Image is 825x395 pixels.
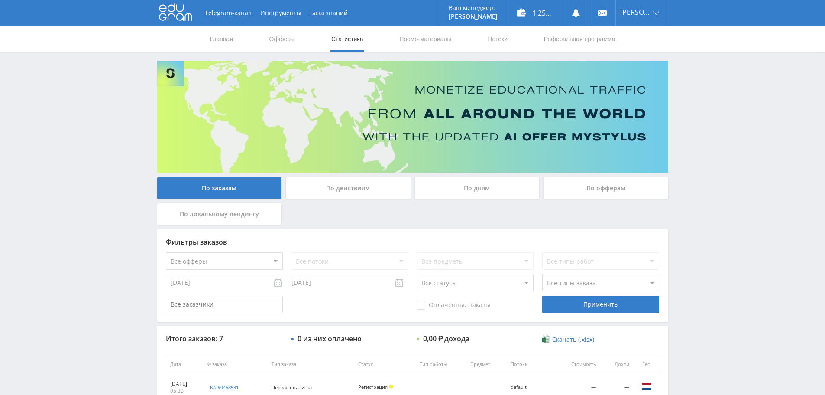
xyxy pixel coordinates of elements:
div: По заказам [157,177,282,199]
div: Фильтры заказов [166,238,660,246]
a: Реферальная программа [543,26,616,52]
a: Потоки [487,26,508,52]
span: [PERSON_NAME] [620,9,650,16]
input: Все заказчики [166,296,283,313]
div: По офферам [544,177,668,199]
a: Статистика [330,26,364,52]
a: Офферы [269,26,296,52]
div: По дням [415,177,540,199]
span: Оплаченные заказы [417,301,490,310]
img: Banner [157,61,668,173]
div: По локальному лендингу [157,203,282,225]
a: Промо-материалы [398,26,452,52]
a: Главная [209,26,234,52]
p: Ваш менеджер: [449,4,498,11]
div: По действиям [286,177,411,199]
div: Применить [542,296,659,313]
p: [PERSON_NAME] [449,13,498,20]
